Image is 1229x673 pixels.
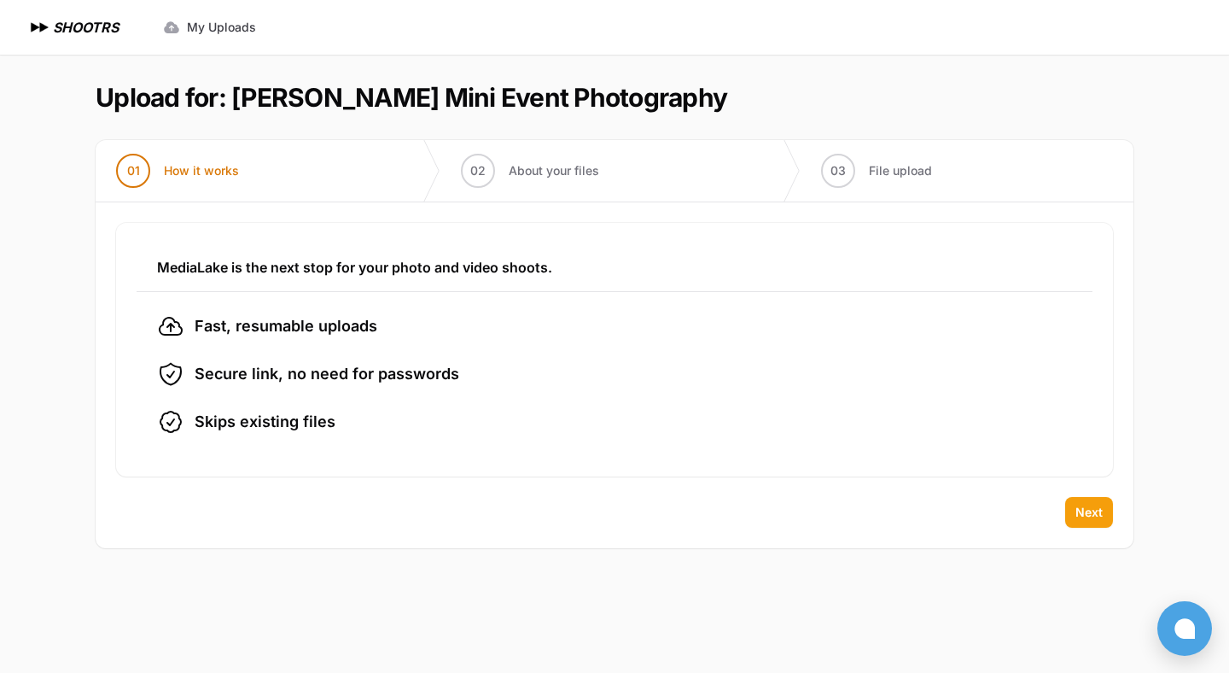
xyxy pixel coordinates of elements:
span: Next [1075,504,1103,521]
span: About your files [509,162,599,179]
h3: MediaLake is the next stop for your photo and video shoots. [157,257,1072,278]
h1: Upload for: [PERSON_NAME] Mini Event Photography [96,82,727,113]
img: SHOOTRS [27,17,53,38]
a: My Uploads [153,12,266,43]
span: Skips existing files [195,410,335,434]
button: Next [1065,497,1113,528]
button: 03 File upload [801,140,952,202]
span: How it works [164,162,239,179]
button: 01 How it works [96,140,259,202]
a: SHOOTRS SHOOTRS [27,17,119,38]
button: Open chat window [1157,601,1212,656]
button: 02 About your files [440,140,620,202]
span: Secure link, no need for passwords [195,362,459,386]
span: 01 [127,162,140,179]
span: 03 [830,162,846,179]
span: My Uploads [187,19,256,36]
span: 02 [470,162,486,179]
h1: SHOOTRS [53,17,119,38]
span: File upload [869,162,932,179]
span: Fast, resumable uploads [195,314,377,338]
